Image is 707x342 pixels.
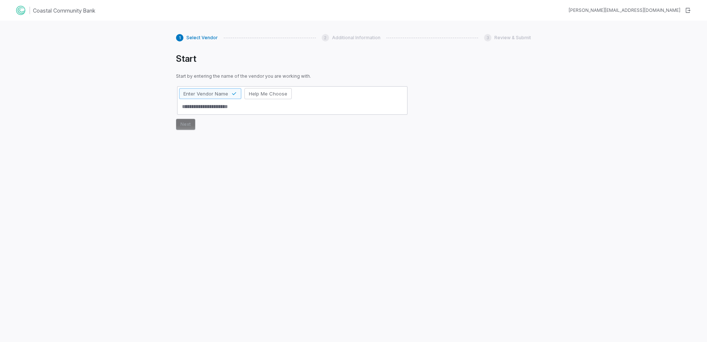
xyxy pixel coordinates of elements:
[249,90,287,97] span: Help Me Choose
[494,35,531,41] span: Review & Submit
[176,34,183,41] div: 1
[322,34,329,41] div: 2
[569,7,680,13] div: [PERSON_NAME][EMAIL_ADDRESS][DOMAIN_NAME]
[244,88,292,99] button: Help Me Choose
[484,34,491,41] div: 3
[176,73,409,79] span: Start by entering the name of the vendor you are working with.
[176,53,409,64] h1: Start
[33,7,95,14] h1: Coastal Community Bank
[186,35,218,41] span: Select Vendor
[15,4,27,16] img: Clerk Logo
[183,90,228,97] span: Enter Vendor Name
[179,88,241,99] button: Enter Vendor Name
[332,35,380,41] span: Additional Information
